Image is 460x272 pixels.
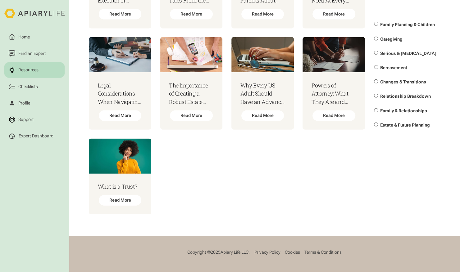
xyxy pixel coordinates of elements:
span: Relationship Breakdown [380,94,431,99]
span: Bereavement [380,65,407,70]
span: Family & Relationships [380,108,427,113]
input: Bereavement [374,65,378,69]
div: Read More [312,110,355,121]
input: Family Planning & Children [374,22,378,26]
a: Privacy Policy [254,250,280,255]
div: Read More [99,195,142,206]
a: Cookies [285,250,300,255]
div: Expert Dashboard [19,133,53,139]
div: Read More [99,110,142,121]
div: Resources [17,67,39,73]
div: Read More [241,9,284,20]
div: Profile [17,100,31,106]
div: Read More [170,9,213,20]
a: Legal Considerations When Navigating a Serious IllnessRead More [89,37,151,130]
a: Resources [4,62,65,78]
a: Powers of Attorney: What They Are and Why You Need ThemRead More [303,37,365,130]
a: Terms & Conditions [304,250,342,255]
h3: Powers of Attorney: What They Are and Why You Need Them [312,81,356,106]
div: Read More [170,110,213,121]
a: Profile [4,96,65,111]
div: Read More [99,9,142,20]
h3: Why Every US Adult Should Have an Advance Care Plan [240,81,285,106]
input: Family & Relationships [374,108,378,112]
span: Family Planning & Children [380,22,435,27]
span: Serious & [MEDICAL_DATA] [380,51,436,56]
span: Changes & Transitions [380,79,426,84]
input: Estate & Future Planning [374,123,378,127]
a: Home [4,29,65,45]
a: Support [4,112,65,127]
a: What is a Trust?Read More [89,139,151,215]
h3: What is a Trust? [98,182,143,191]
div: Read More [241,110,284,121]
input: Changes & Transitions [374,79,378,83]
span: Caregiving [380,36,403,41]
div: Support [17,116,35,123]
a: Checklists [4,79,65,95]
div: Read More [312,9,355,20]
div: Checklists [17,83,39,90]
span: 2025 [211,250,221,255]
input: Serious & [MEDICAL_DATA] [374,51,378,55]
a: The Importance of Creating a Robust Estate PlanRead More [160,37,223,130]
div: Find an Expert [17,50,47,57]
h3: Legal Considerations When Navigating a Serious Illness [98,81,143,106]
div: Home [17,34,31,40]
input: Relationship Breakdown [374,94,378,98]
h3: The Importance of Creating a Robust Estate Plan [169,81,214,106]
a: Expert Dashboard [4,128,65,144]
a: Why Every US Adult Should Have an Advance Care PlanRead More [231,37,294,130]
input: Caregiving [374,36,378,40]
a: Find an Expert [4,46,65,61]
div: Copyright © Apiary Life LLC. [187,250,250,255]
span: Estate & Future Planning [380,123,430,127]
